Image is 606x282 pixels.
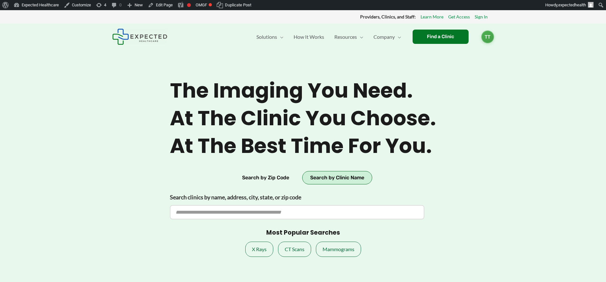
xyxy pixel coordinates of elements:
a: Get Access [448,13,470,21]
a: SolutionsMenu Toggle [251,26,289,48]
a: ResourcesMenu Toggle [329,26,368,48]
strong: Providers, Clinics, and Staff: [360,14,416,19]
a: Sign In [475,13,488,21]
span: The imaging you need. [170,79,436,103]
span: At the best time for you. [170,134,436,158]
a: How It Works [289,26,329,48]
a: X Rays [245,242,273,257]
img: Expected Healthcare Logo - side, dark font, small [112,29,167,45]
span: Menu Toggle [277,26,283,48]
a: Mammograms [316,242,361,257]
label: Search clinics by name, address, city, state, or zip code [170,192,424,203]
span: Resources [334,26,357,48]
span: Solutions [256,26,277,48]
a: CompanyMenu Toggle [368,26,406,48]
span: Menu Toggle [395,26,401,48]
a: TT [481,31,494,43]
div: Focus keyphrase not set [187,3,191,7]
span: At the clinic you choose. [170,106,436,131]
a: Learn More [421,13,443,21]
a: Find a Clinic [413,30,469,44]
span: How It Works [294,26,324,48]
nav: Primary Site Navigation [251,26,406,48]
h3: Most Popular Searches [266,229,340,237]
span: Company [373,26,395,48]
span: Menu Toggle [357,26,363,48]
a: CT Scans [278,242,311,257]
button: Search by Clinic Name [302,171,372,184]
button: Search by Zip Code [234,171,297,184]
span: expectedhealth [558,3,586,7]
